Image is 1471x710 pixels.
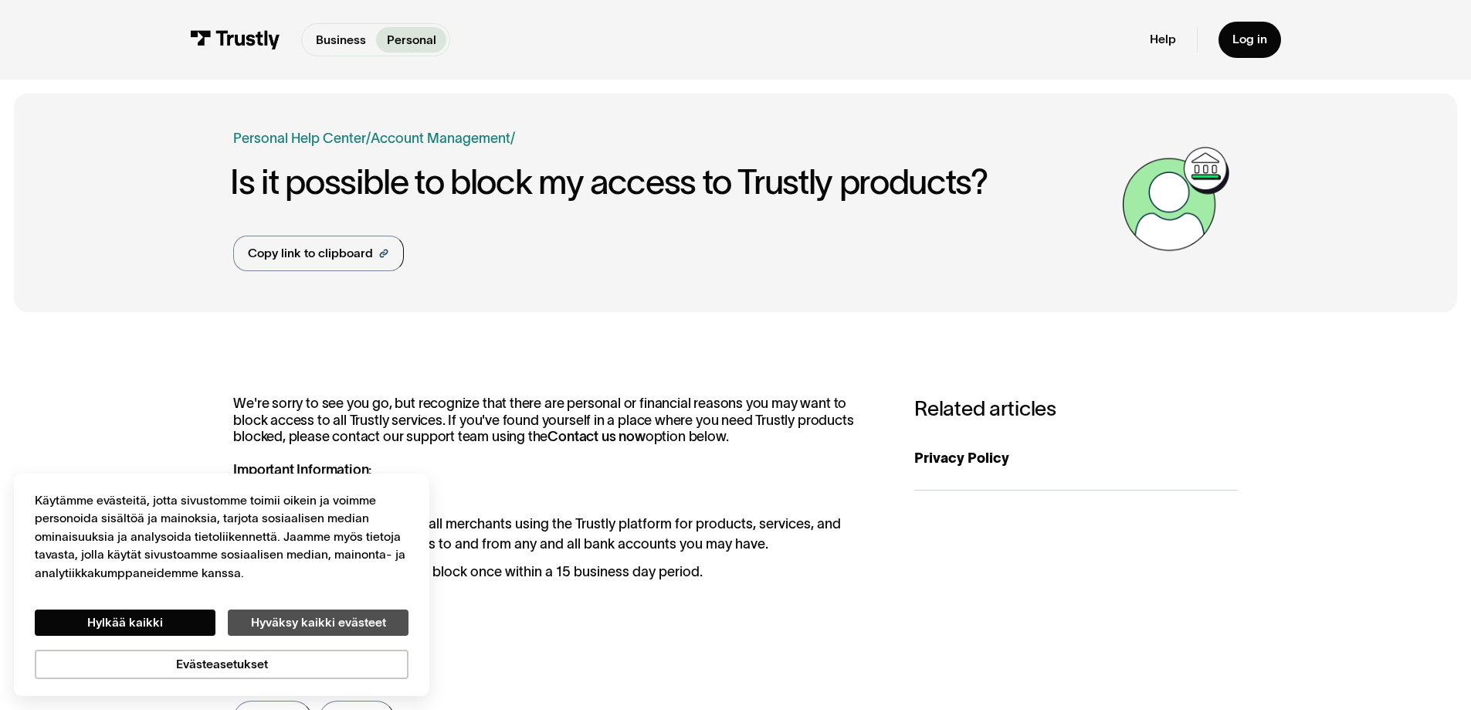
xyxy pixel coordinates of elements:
strong: Contact us now [547,429,646,444]
button: Hyväksy kaikki evästeet [228,610,408,636]
div: Was this article helpful? [233,673,842,694]
div: / [366,128,371,149]
a: Privacy Policy [914,427,1238,491]
div: Log in [1232,32,1267,47]
div: Copy link to clipboard [248,244,373,263]
p: Business [316,31,366,49]
h1: Is it possible to block my access to Trustly products? [230,163,1113,201]
button: Evästeasetukset [35,650,408,679]
a: Help [1150,32,1176,47]
li: You can only initiate or stop a block once within a 15 business day period. [233,562,880,583]
img: Trustly Logo [190,30,280,49]
a: Personal [376,27,446,53]
div: Käytämme evästeitä, jotta sivustomme toimii oikein ja voimme personoida sisältöä ja mainoksia, ta... [35,491,408,583]
a: Log in [1218,22,1281,58]
a: Personal Help Center [233,128,366,149]
a: Business [305,27,376,53]
div: Yksityisyys [35,491,408,679]
li: This block will affect any and all merchants using the Trustly platform for products, services, a... [233,514,880,555]
div: / [510,128,515,149]
h3: Related articles [914,396,1238,420]
strong: Important Information: [233,462,371,477]
div: Privacy Policy [914,448,1238,469]
button: Hylkää kaikki [35,610,215,636]
a: Account Management [371,131,510,146]
p: Personal [387,31,436,49]
a: Copy link to clipboard [233,236,404,271]
p: We're sorry to see you go, but recognize that there are personal or financial reasons you may wan... [233,396,880,479]
div: Cookie banner [14,474,429,696]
